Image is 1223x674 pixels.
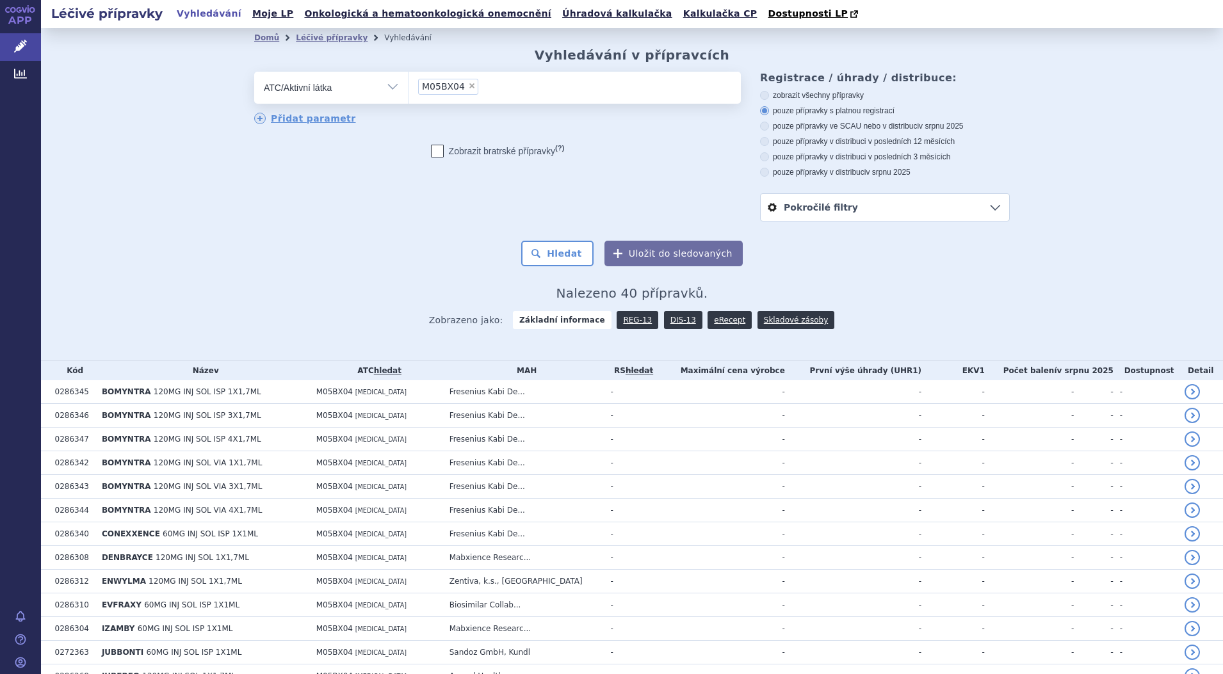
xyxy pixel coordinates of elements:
td: - [604,404,657,428]
span: M05BX04 [316,648,353,657]
td: - [785,593,921,617]
a: detail [1185,645,1200,660]
th: Detail [1178,361,1223,380]
td: - [985,641,1074,664]
td: - [1074,404,1113,428]
td: - [1114,475,1179,499]
span: DENBRAYCE [102,553,153,562]
td: 0286343 [49,475,95,499]
span: v srpnu 2025 [919,122,963,131]
a: detail [1185,574,1200,589]
td: - [921,404,985,428]
td: - [921,570,985,593]
span: JUBBONTI [102,648,143,657]
label: zobrazit všechny přípravky [760,90,1010,100]
span: 60MG INJ SOL ISP 1X1ML [144,600,239,609]
td: - [1114,593,1179,617]
td: - [921,380,985,404]
span: [MEDICAL_DATA] [355,389,407,396]
span: 120MG INJ SOL VIA 3X1,7ML [154,482,263,491]
a: detail [1185,550,1200,565]
span: BOMYNTRA [102,458,151,467]
a: Skladové zásoby [757,311,834,329]
td: - [985,380,1074,404]
td: Zentiva, k.s., [GEOGRAPHIC_DATA] [443,570,604,593]
td: - [657,617,785,641]
span: M05BX04 [422,82,465,91]
td: - [1074,522,1113,546]
del: hledat [626,366,653,375]
td: - [921,546,985,570]
td: 0286346 [49,404,95,428]
span: 120MG INJ SOL ISP 1X1,7ML [154,387,261,396]
span: M05BX04 [316,600,353,609]
li: Vyhledávání [384,28,448,47]
span: M05BX04 [316,577,353,586]
span: M05BX04 [316,387,353,396]
td: - [785,428,921,451]
span: M05BX04 [316,506,353,515]
td: - [657,475,785,499]
td: - [604,522,657,546]
td: - [985,570,1074,593]
span: M05BX04 [316,435,353,444]
label: Zobrazit bratrské přípravky [431,145,565,157]
td: - [1114,641,1179,664]
td: - [1074,641,1113,664]
a: eRecept [708,311,752,329]
td: - [985,617,1074,641]
td: - [921,617,985,641]
td: Fresenius Kabi De... [443,428,604,451]
span: [MEDICAL_DATA] [355,649,407,656]
span: [MEDICAL_DATA] [355,531,407,538]
span: 120MG INJ SOL 1X1,7ML [156,553,249,562]
strong: Základní informace [513,311,611,329]
span: v srpnu 2025 [866,168,910,177]
td: - [921,499,985,522]
td: 0286312 [49,570,95,593]
abbr: (?) [555,144,564,152]
td: - [785,475,921,499]
span: [MEDICAL_DATA] [355,436,407,443]
td: - [604,641,657,664]
a: detail [1185,479,1200,494]
td: - [1114,404,1179,428]
td: - [785,570,921,593]
a: detail [1185,502,1200,518]
td: - [657,428,785,451]
td: - [785,617,921,641]
td: 0286304 [49,617,95,641]
td: - [1114,451,1179,475]
span: 60MG INJ SOL ISP 1X1ML [138,624,233,633]
a: detail [1185,455,1200,470]
td: - [985,428,1074,451]
td: - [657,499,785,522]
td: - [1074,593,1113,617]
td: - [985,546,1074,570]
th: MAH [443,361,604,380]
a: Kalkulačka CP [679,5,761,22]
a: detail [1185,408,1200,423]
span: [MEDICAL_DATA] [355,507,407,514]
th: Název [95,361,310,380]
td: - [657,522,785,546]
td: - [657,404,785,428]
td: - [1074,617,1113,641]
span: M05BX04 [316,411,353,420]
td: - [604,617,657,641]
span: 120MG INJ SOL VIA 1X1,7ML [154,458,263,467]
a: detail [1185,526,1200,542]
td: - [657,570,785,593]
td: - [604,451,657,475]
span: M05BX04 [316,458,353,467]
td: - [1114,380,1179,404]
td: - [1074,475,1113,499]
td: - [785,522,921,546]
td: - [1074,499,1113,522]
td: - [921,522,985,546]
a: Dostupnosti LP [764,5,864,23]
span: BOMYNTRA [102,435,151,444]
td: - [785,404,921,428]
span: 120MG INJ SOL ISP 4X1,7ML [154,435,261,444]
a: detail [1185,621,1200,636]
